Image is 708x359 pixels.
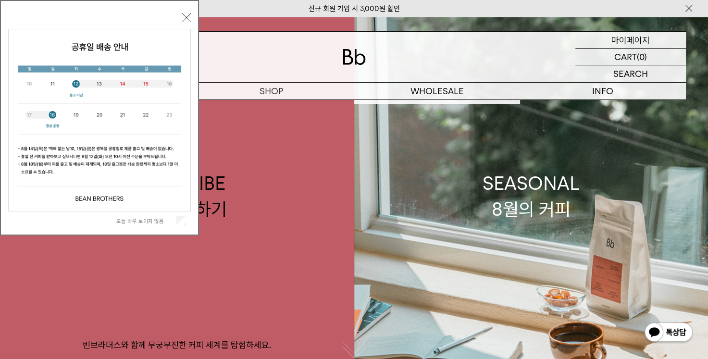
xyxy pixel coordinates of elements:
[116,218,174,224] label: 오늘 하루 보이지 않음
[575,49,686,65] a: CART (0)
[354,100,520,116] a: 도매 서비스
[354,83,520,99] p: WHOLESALE
[637,49,647,65] p: (0)
[611,32,650,48] p: 마이페이지
[309,4,400,13] a: 신규 회원 가입 시 3,000원 할인
[483,171,580,222] div: SEASONAL 8월의 커피
[644,322,694,345] img: 카카오톡 채널 1:1 채팅 버튼
[520,83,686,99] p: INFO
[575,32,686,49] a: 마이페이지
[343,49,366,65] img: 로고
[182,13,191,22] button: 닫기
[9,29,190,211] img: cb63d4bbb2e6550c365f227fdc69b27f_113810.jpg
[613,65,648,82] p: SEARCH
[614,49,637,65] p: CART
[188,83,354,99] a: SHOP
